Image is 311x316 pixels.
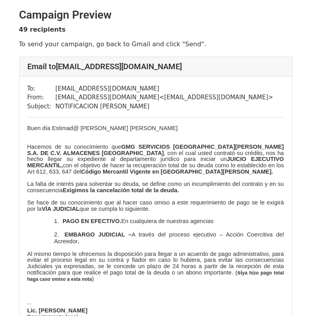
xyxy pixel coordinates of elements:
b: si [237,269,242,276]
b: GMG SERVICIOS [GEOGRAPHIC_DATA][PERSON_NAME] S.A. DE C.V. ALMACENES [GEOGRAPHIC_DATA] [27,144,284,156]
span: La falta de interés para solventar su deuda, se define como un incumplimiento del contrato y en s... [27,181,284,193]
b: . [78,238,79,244]
span: PAGO EN EFECTIVO. [63,218,121,224]
b: Código Mercantil Vigente en [GEOGRAPHIC_DATA][PERSON_NAME]. [81,168,273,175]
td: From: [27,93,55,102]
td: NOTIFICACION [PERSON_NAME] [55,102,273,111]
strong: 49 recipients [19,26,66,33]
td: To: [27,84,55,93]
span: En cualquiera de nuestras agencias [121,218,214,224]
span: Hacemos de su conocimiento que , con el cual usted contrató su crédito, nos ha hecho llegar su ex... [27,144,284,175]
b: Exigimos la cancelación total de la deuda. [63,187,179,193]
span: Buen día Estimad@ [PERSON_NAME] [PERSON_NAME] [27,125,178,131]
h2: Campaign Preview [19,8,292,22]
h4: Email to [EMAIL_ADDRESS][DOMAIN_NAME] [27,62,284,71]
span: 1. [54,218,59,224]
span: A través del proceso ejecutivo – Acción Coercitiva del Acreedor [54,231,284,245]
span: Se hace de su conocimiento que al hacer caso omiso a este requerimiento de pago se le exigirá por... [27,199,284,212]
td: Subject: [27,102,55,111]
span: Al mismo tiempo le ofrecemos la disposición para llegar a un acuerdo de pago administrativo, para... [27,251,284,276]
td: [EMAIL_ADDRESS][DOMAIN_NAME] [55,84,273,93]
b: VÍA JUDICIAL [42,206,80,212]
b: JUICIO EJECUTIVO MERCANTIL, [27,156,284,168]
span: EMBARGO JUDICIAL – [65,231,132,238]
span: ) [92,276,94,282]
span: 2. [54,231,59,238]
span: Lic. [PERSON_NAME] [27,307,88,314]
span: -- [27,300,32,307]
p: To send your campaign, go back to Gmail and click "Send". [19,40,292,48]
span: ya hizo pago total haga caso omiso a esta nota [27,270,284,282]
td: [EMAIL_ADDRESS][DOMAIN_NAME] < [EMAIL_ADDRESS][DOMAIN_NAME] > [55,93,273,102]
